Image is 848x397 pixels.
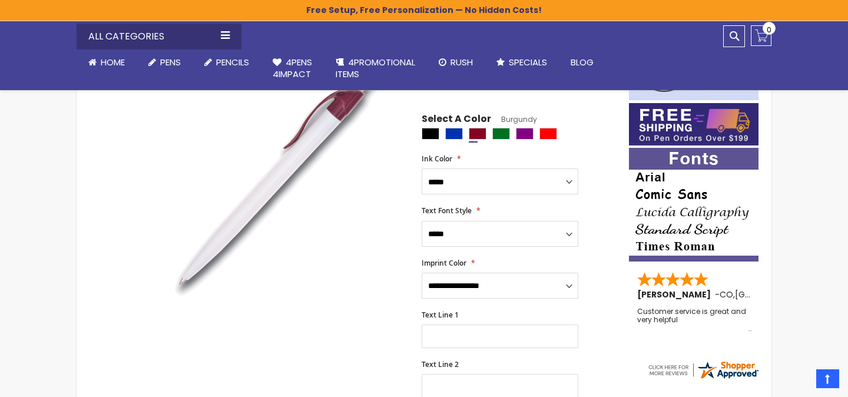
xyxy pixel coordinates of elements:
[767,24,771,35] span: 0
[193,49,261,75] a: Pencils
[137,49,406,318] img: oak_side_burgundy_1_1.jpg
[445,128,463,140] div: Blue
[735,289,821,300] span: [GEOGRAPHIC_DATA]
[273,56,312,80] span: 4Pens 4impact
[647,373,760,383] a: 4pens.com certificate URL
[422,128,439,140] div: Black
[469,128,486,140] div: Burgundy
[160,56,181,68] span: Pens
[751,365,848,397] iframe: Google Customer Reviews
[629,103,758,145] img: Free shipping on orders over $199
[516,128,534,140] div: Purple
[137,49,193,75] a: Pens
[450,56,473,68] span: Rush
[261,49,324,88] a: 4Pens4impact
[491,114,537,124] span: Burgundy
[422,258,466,268] span: Imprint Color
[324,49,427,88] a: 4PROMOTIONALITEMS
[539,128,557,140] div: Red
[77,24,241,49] div: All Categories
[422,113,491,128] span: Select A Color
[422,310,459,320] span: Text Line 1
[77,49,137,75] a: Home
[715,289,821,300] span: - ,
[492,128,510,140] div: Green
[647,359,760,381] img: 4pens.com widget logo
[422,359,459,369] span: Text Line 2
[559,49,605,75] a: Blog
[720,289,733,300] span: CO
[101,56,125,68] span: Home
[336,56,415,80] span: 4PROMOTIONAL ITEMS
[751,25,771,46] a: 0
[509,56,547,68] span: Specials
[422,206,472,216] span: Text Font Style
[422,154,452,164] span: Ink Color
[427,49,485,75] a: Rush
[216,56,249,68] span: Pencils
[571,56,594,68] span: Blog
[637,289,715,300] span: [PERSON_NAME]
[637,307,751,333] div: Customer service is great and very helpful
[629,148,758,262] img: font-personalization-examples
[485,49,559,75] a: Specials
